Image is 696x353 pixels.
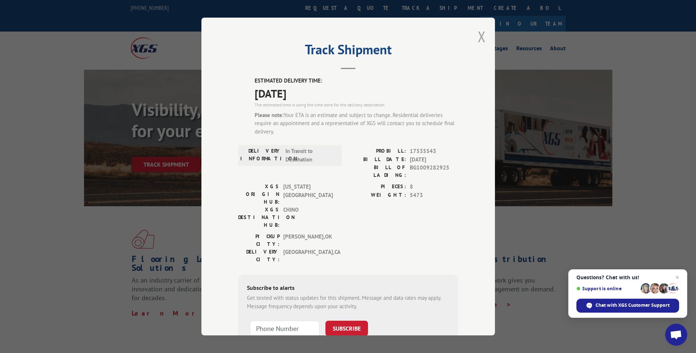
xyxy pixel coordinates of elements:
[283,206,333,229] span: CHINO
[238,183,280,206] label: XGS ORIGIN HUB:
[283,183,333,206] span: [US_STATE][GEOGRAPHIC_DATA]
[238,233,280,248] label: PICKUP CITY:
[238,44,458,58] h2: Track Shipment
[255,111,458,136] div: Your ETA is an estimate and subject to change. Residential deliveries require an appointment and ...
[283,233,333,248] span: [PERSON_NAME] , OK
[285,147,335,164] span: In Transit to Destination
[348,183,406,191] label: PIECES:
[576,274,679,280] span: Questions? Chat with us!
[348,147,406,156] label: PROBILL:
[410,164,458,179] span: BG1009282925
[478,27,486,46] button: Close modal
[576,299,679,313] span: Chat with XGS Customer Support
[410,156,458,164] span: [DATE]
[348,164,406,179] label: BILL OF LADING:
[410,147,458,156] span: 17535543
[250,321,320,336] input: Phone Number
[240,147,282,164] label: DELIVERY INFORMATION:
[283,248,333,263] span: [GEOGRAPHIC_DATA] , CA
[255,112,284,119] strong: Please note:
[576,286,638,291] span: Support is online
[665,324,687,346] a: Open chat
[325,321,368,336] button: SUBSCRIBE
[410,191,458,200] span: 5473
[410,183,458,191] span: 8
[595,302,670,309] span: Chat with XGS Customer Support
[255,85,458,102] span: [DATE]
[348,156,406,164] label: BILL DATE:
[238,206,280,229] label: XGS DESTINATION HUB:
[348,191,406,200] label: WEIGHT:
[255,77,458,85] label: ESTIMATED DELIVERY TIME:
[247,283,449,294] div: Subscribe to alerts
[255,102,458,108] div: The estimated time is using the time zone for the delivery destination.
[247,294,449,310] div: Get texted with status updates for this shipment. Message and data rates may apply. Message frequ...
[238,248,280,263] label: DELIVERY CITY:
